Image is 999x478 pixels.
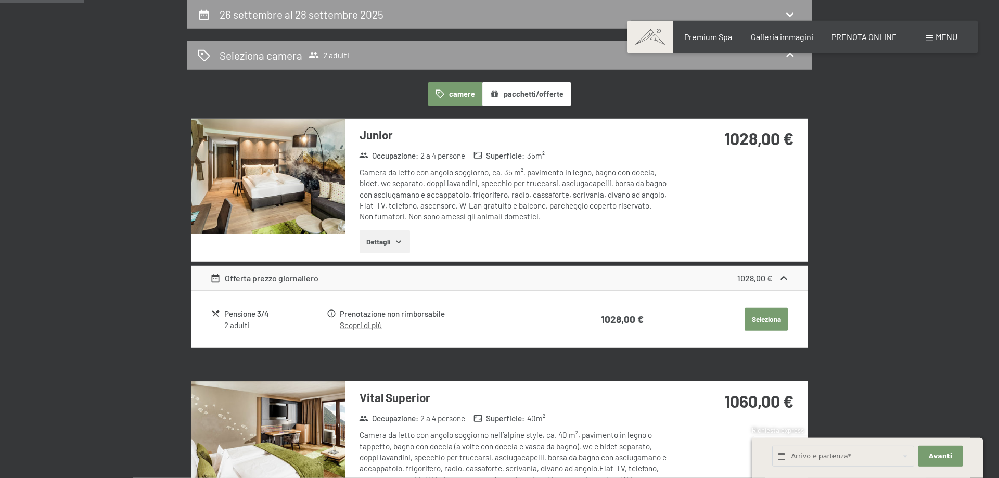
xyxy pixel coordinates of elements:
span: 40 m² [527,413,545,424]
div: 2 adulti [224,320,326,331]
a: Premium Spa [684,32,732,42]
strong: Occupazione : [359,150,418,161]
span: 2 adulti [309,50,349,60]
a: PRENOTA ONLINE [831,32,897,42]
strong: 1028,00 € [601,313,644,325]
span: 2 a 4 persone [420,150,465,161]
div: Camera da letto con angolo soggiorno, ca. 35 m², pavimento in legno, bagno con doccia, bidet, wc ... [360,167,669,222]
strong: 1028,00 € [737,273,772,283]
span: 35 m² [527,150,545,161]
div: Pensione 3/4 [224,308,326,320]
h3: Junior [360,127,669,143]
h3: Vital Superior [360,390,669,406]
h2: Seleziona camera [220,48,302,63]
img: mss_renderimg.php [191,119,345,234]
h2: 26 settembre al 28 settembre 2025 [220,8,383,21]
span: Avanti [929,451,952,461]
span: Menu [936,32,957,42]
button: Seleziona [745,308,788,331]
span: Richiesta express [752,426,804,434]
button: Avanti [918,446,963,467]
button: pacchetti/offerte [482,82,571,106]
div: Offerta prezzo giornaliero [210,272,319,285]
span: 2 a 4 persone [420,413,465,424]
a: Galleria immagini [751,32,813,42]
strong: 1028,00 € [724,128,793,148]
strong: Occupazione : [359,413,418,424]
button: camere [428,82,482,106]
div: Prenotazione non rimborsabile [340,308,556,320]
div: Offerta prezzo giornaliero1028,00 € [191,266,808,291]
strong: Superficie : [473,413,525,424]
strong: 1060,00 € [724,391,793,411]
strong: Superficie : [473,150,525,161]
a: Scopri di più [340,320,382,330]
button: Dettagli [360,230,410,253]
